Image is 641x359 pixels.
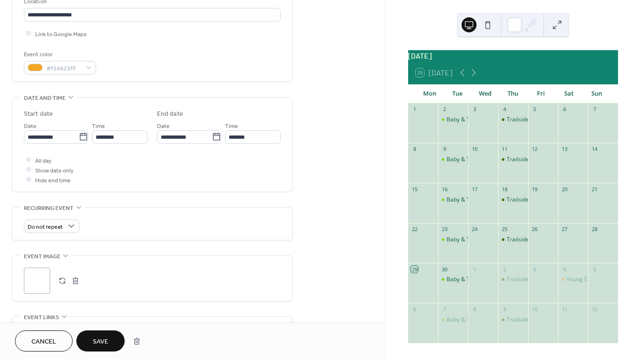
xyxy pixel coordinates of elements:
[471,186,478,193] div: 17
[531,306,538,313] div: 10
[501,106,508,113] div: 4
[441,186,448,193] div: 16
[561,146,568,153] div: 13
[507,116,549,124] div: Trailside Market
[471,146,478,153] div: 10
[24,313,59,322] span: Event links
[441,226,448,233] div: 23
[441,306,448,313] div: 7
[591,226,598,233] div: 28
[447,156,511,164] div: Baby & Toddler Playdate
[561,266,568,273] div: 4
[35,165,74,175] span: Show date only
[411,226,418,233] div: 22
[501,186,508,193] div: 18
[498,116,528,124] div: Trailside Market
[471,306,478,313] div: 8
[501,266,508,273] div: 2
[507,236,549,244] div: Trailside Market
[531,186,538,193] div: 19
[76,330,125,352] button: Save
[561,106,568,113] div: 6
[438,276,468,284] div: Baby & Toddler Playdate
[531,226,538,233] div: 26
[438,116,468,124] div: Baby & Toddler Playdate
[447,116,511,124] div: Baby & Toddler Playdate
[498,156,528,164] div: Trailside Market
[157,121,170,131] span: Date
[447,316,511,324] div: Baby & Toddler Playdate
[24,121,37,131] span: Date
[31,337,56,347] span: Cancel
[28,221,63,232] span: Do not repeat
[591,186,598,193] div: 21
[24,268,50,294] div: ;
[471,226,478,233] div: 24
[558,276,588,284] div: Young Entrepreneur Market
[92,121,105,131] span: Time
[411,146,418,153] div: 8
[46,63,81,73] span: #F5A623FF
[507,276,549,284] div: Trailside Market
[501,306,508,313] div: 9
[507,156,549,164] div: Trailside Market
[501,226,508,233] div: 25
[498,196,528,204] div: Trailside Market
[35,175,71,185] span: Hide end time
[583,84,611,103] div: Sun
[438,156,468,164] div: Baby & Toddler Playdate
[498,316,528,324] div: Trailside Market
[411,106,418,113] div: 1
[441,266,448,273] div: 30
[35,156,52,165] span: All day
[15,330,73,352] button: Cancel
[501,146,508,153] div: 11
[24,93,66,103] span: Date and time
[561,226,568,233] div: 27
[441,146,448,153] div: 9
[416,84,443,103] div: Mon
[24,252,60,262] span: Event image
[566,276,640,284] div: Young Entrepreneur Market
[411,186,418,193] div: 15
[527,84,555,103] div: Fri
[24,109,53,119] div: Start date
[438,236,468,244] div: Baby & Toddler Playdate
[591,306,598,313] div: 12
[499,84,527,103] div: Thu
[24,50,94,60] div: Event color
[471,266,478,273] div: 1
[531,266,538,273] div: 3
[447,276,511,284] div: Baby & Toddler Playdate
[447,236,511,244] div: Baby & Toddler Playdate
[471,106,478,113] div: 3
[531,106,538,113] div: 5
[498,236,528,244] div: Trailside Market
[443,84,471,103] div: Tue
[24,203,74,213] span: Recurring event
[555,84,582,103] div: Sat
[507,316,549,324] div: Trailside Market
[561,306,568,313] div: 11
[93,337,108,347] span: Save
[438,316,468,324] div: Baby & Toddler Playdate
[591,266,598,273] div: 5
[441,106,448,113] div: 2
[411,266,418,273] div: 29
[531,146,538,153] div: 12
[157,109,183,119] div: End date
[591,146,598,153] div: 14
[438,196,468,204] div: Baby & Toddler Playdate
[561,186,568,193] div: 20
[408,50,618,61] div: [DATE]
[447,196,511,204] div: Baby & Toddler Playdate
[35,29,87,39] span: Link to Google Maps
[411,306,418,313] div: 6
[471,84,499,103] div: Wed
[225,121,238,131] span: Time
[498,276,528,284] div: Trailside Market
[507,196,549,204] div: Trailside Market
[591,106,598,113] div: 7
